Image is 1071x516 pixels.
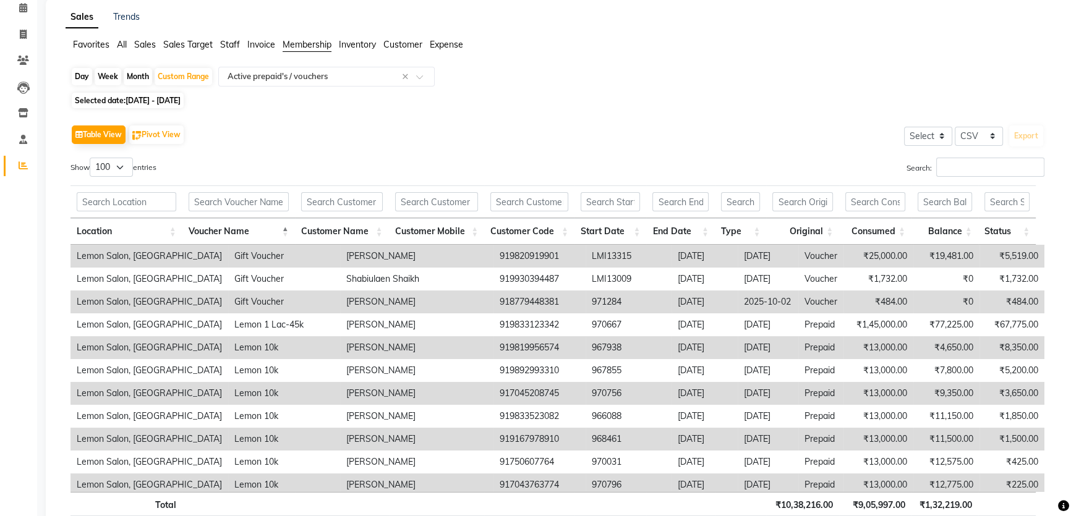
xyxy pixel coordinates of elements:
td: ₹425.00 [979,450,1044,473]
th: Location: activate to sort column ascending [70,218,182,245]
td: Prepaid [798,405,843,428]
td: ₹0 [913,290,979,313]
th: Start Date: activate to sort column ascending [574,218,647,245]
select: Showentries [90,158,133,177]
td: ₹484.00 [843,290,913,313]
td: 970756 [586,382,672,405]
td: Gift Voucher [228,268,340,290]
td: 918779448381 [493,290,586,313]
td: ₹9,350.00 [913,382,979,405]
td: ₹5,200.00 [979,359,1044,382]
td: Lemon 1 Lac-45k [228,313,340,336]
td: 970667 [586,313,672,336]
td: ₹67,775.00 [979,313,1044,336]
td: [DATE] [672,405,738,428]
td: ₹12,775.00 [913,473,979,496]
input: Search: [936,158,1044,177]
td: Lemon Salon, [GEOGRAPHIC_DATA] [70,473,228,496]
input: Search Location [77,192,176,211]
td: [PERSON_NAME] [340,359,493,382]
td: [DATE] [672,450,738,473]
th: Balance: activate to sort column ascending [911,218,978,245]
td: Shabiulaen Shaikh [340,268,493,290]
td: Lemon Salon, [GEOGRAPHIC_DATA] [70,336,228,359]
button: Export [1009,125,1043,146]
td: [PERSON_NAME] [340,313,493,336]
td: Gift Voucher [228,245,340,268]
td: [DATE] [738,382,798,405]
td: [DATE] [738,359,798,382]
td: Prepaid [798,359,843,382]
td: Lemon 10k [228,382,340,405]
td: [DATE] [738,428,798,450]
div: Week [95,68,121,85]
td: [PERSON_NAME] [340,245,493,268]
td: 971284 [586,290,672,313]
img: pivot.png [132,131,142,140]
td: [DATE] [738,313,798,336]
td: [DATE] [672,336,738,359]
span: Staff [220,39,240,50]
td: 917043763774 [493,473,586,496]
label: Search: [907,158,1044,177]
td: Prepaid [798,382,843,405]
input: Search Customer Name [301,192,383,211]
input: Search Status [984,192,1030,211]
th: ₹10,38,216.00 [766,492,839,516]
td: Lemon 10k [228,336,340,359]
th: Customer Mobile: activate to sort column ascending [389,218,485,245]
td: Lemon Salon, [GEOGRAPHIC_DATA] [70,245,228,268]
span: Expense [430,39,463,50]
td: 2025-10-02 [738,290,798,313]
td: [PERSON_NAME] [340,336,493,359]
td: Lemon Salon, [GEOGRAPHIC_DATA] [70,313,228,336]
td: Lemon Salon, [GEOGRAPHIC_DATA] [70,382,228,405]
td: [DATE] [672,382,738,405]
td: Voucher [798,290,843,313]
td: 919820919901 [493,245,586,268]
th: Original: activate to sort column ascending [766,218,839,245]
td: [DATE] [738,450,798,473]
td: [DATE] [672,268,738,290]
td: [PERSON_NAME] [340,473,493,496]
div: Day [72,68,92,85]
td: Prepaid [798,313,843,336]
td: ₹77,225.00 [913,313,979,336]
span: Selected date: [72,93,184,108]
td: ₹4,650.00 [913,336,979,359]
td: ₹225.00 [979,473,1044,496]
td: [PERSON_NAME] [340,405,493,428]
td: ₹484.00 [979,290,1044,313]
td: 919930394487 [493,268,586,290]
td: ₹13,000.00 [843,428,913,450]
th: Voucher Name: activate to sort column descending [182,218,295,245]
th: End Date: activate to sort column ascending [646,218,715,245]
td: ₹13,000.00 [843,473,913,496]
td: Lemon 10k [228,473,340,496]
input: Search Customer Mobile [395,192,479,211]
td: [DATE] [672,359,738,382]
td: ₹11,150.00 [913,405,979,428]
td: Lemon 10k [228,359,340,382]
td: Lemon 10k [228,428,340,450]
td: Lemon Salon, [GEOGRAPHIC_DATA] [70,359,228,382]
td: Lemon Salon, [GEOGRAPHIC_DATA] [70,268,228,290]
input: Search Voucher Name [189,192,289,211]
input: Search Balance [918,192,972,211]
td: Lemon Salon, [GEOGRAPHIC_DATA] [70,428,228,450]
td: [DATE] [672,245,738,268]
td: ₹1,45,000.00 [843,313,913,336]
th: Type: activate to sort column ascending [715,218,767,245]
th: Consumed: activate to sort column ascending [839,218,911,245]
span: Clear all [402,70,412,83]
td: ₹1,850.00 [979,405,1044,428]
td: [DATE] [738,405,798,428]
td: [DATE] [672,428,738,450]
th: Customer Name: activate to sort column ascending [295,218,389,245]
td: 919833523082 [493,405,586,428]
td: Lemon Salon, [GEOGRAPHIC_DATA] [70,450,228,473]
td: ₹3,650.00 [979,382,1044,405]
input: Search Customer Code [490,192,568,211]
th: Status: activate to sort column ascending [978,218,1036,245]
td: 966088 [586,405,672,428]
